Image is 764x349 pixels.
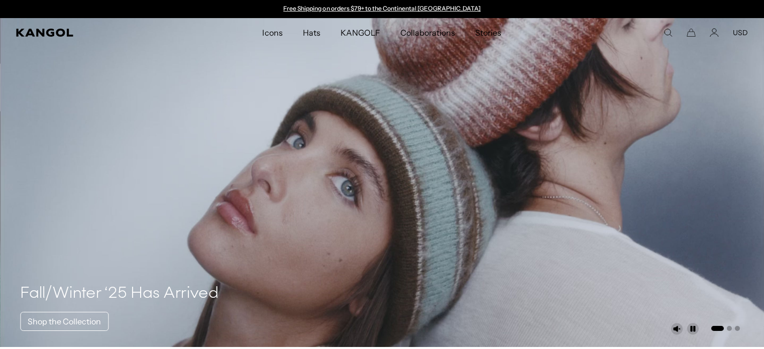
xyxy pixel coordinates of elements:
[252,18,292,47] a: Icons
[687,28,696,37] button: Cart
[283,5,481,12] a: Free Shipping on orders $79+ to the Continental [GEOGRAPHIC_DATA]
[279,5,486,13] slideshow-component: Announcement bar
[390,18,465,47] a: Collaborations
[735,326,740,331] button: Go to slide 3
[20,312,108,331] a: Shop the Collection
[727,326,732,331] button: Go to slide 2
[465,18,511,47] a: Stories
[279,5,486,13] div: Announcement
[733,28,748,37] button: USD
[710,28,719,37] a: Account
[279,5,486,13] div: 1 of 2
[400,18,455,47] span: Collaborations
[293,18,331,47] a: Hats
[687,323,699,335] button: Pause
[303,18,320,47] span: Hats
[331,18,390,47] a: KANGOLF
[664,28,673,37] summary: Search here
[16,29,174,37] a: Kangol
[711,326,724,331] button: Go to slide 1
[262,18,282,47] span: Icons
[710,324,740,332] ul: Select a slide to show
[671,323,683,335] button: Unmute
[20,284,219,304] h4: Fall/Winter ‘25 Has Arrived
[341,18,380,47] span: KANGOLF
[475,18,501,47] span: Stories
